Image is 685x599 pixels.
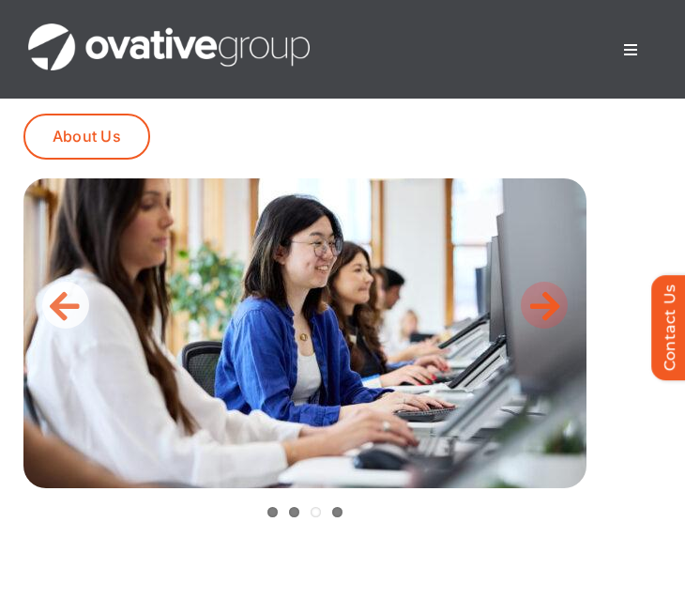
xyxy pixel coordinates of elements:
img: Home-Raise-the-Bar-3-scaled.jpg [23,178,586,488]
span: About Us [53,128,121,146]
a: About Us [23,114,150,160]
a: 4 [332,507,342,517]
nav: Menu [604,31,657,69]
a: 1 [267,507,278,517]
a: 2 [289,507,299,517]
a: 3 [311,507,321,517]
a: OG_Full_horizontal_WHT [28,22,310,39]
